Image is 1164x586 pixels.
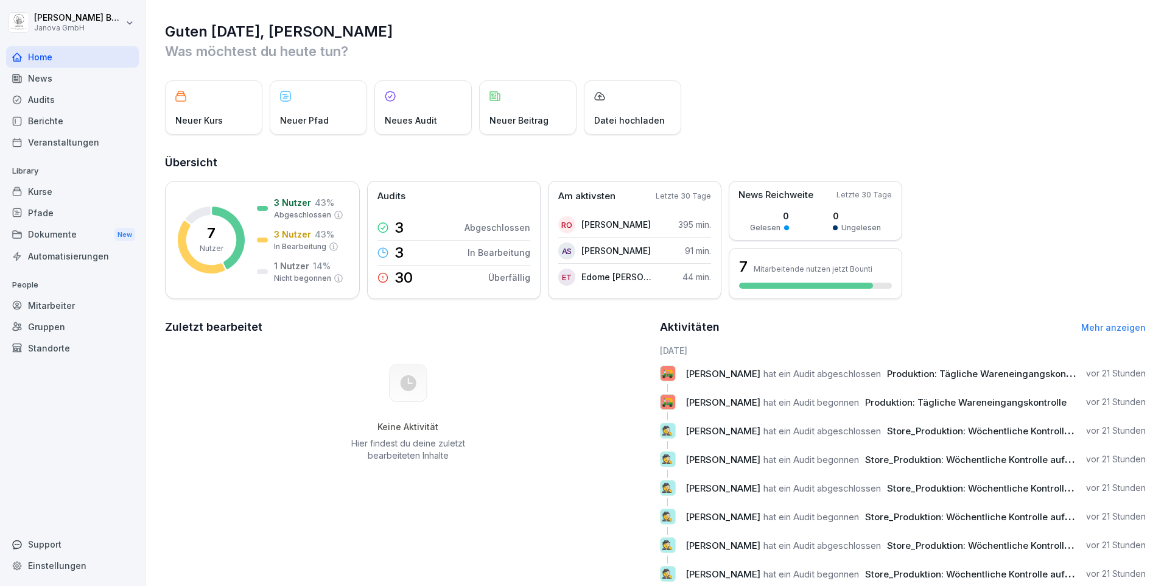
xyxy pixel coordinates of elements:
[6,275,139,295] p: People
[6,46,139,68] div: Home
[6,534,139,555] div: Support
[6,132,139,153] div: Veranstaltungen
[660,344,1146,357] h6: [DATE]
[833,210,881,222] p: 0
[685,482,760,494] span: [PERSON_NAME]
[6,555,139,576] a: Einstellungen
[581,244,651,257] p: [PERSON_NAME]
[685,425,760,437] span: [PERSON_NAME]
[594,114,665,127] p: Datei hochladen
[887,368,1089,379] span: Produktion: Tägliche Wareneingangskontrolle
[1086,539,1146,551] p: vor 21 Stunden
[865,511,1118,523] span: Store_Produktion: Wöchentliche Kontrolle auf Schädlinge
[6,181,139,202] a: Kurse
[750,210,789,222] p: 0
[34,13,123,23] p: [PERSON_NAME] Baradei
[394,245,404,260] p: 3
[750,222,780,233] p: Gelesen
[165,41,1146,61] p: Was möchtest du heute tun?
[1086,453,1146,465] p: vor 21 Stunden
[274,210,331,221] p: Abgeschlossen
[754,264,872,274] p: Mitarbeitende nutzen jetzt Bounti
[662,537,673,554] p: 🕵️
[1086,367,1146,379] p: vor 21 Stunden
[377,189,405,203] p: Audits
[6,202,139,224] div: Pfade
[394,221,404,235] p: 3
[662,394,673,411] p: 🛺
[313,259,331,272] p: 14 %
[763,540,881,551] span: hat ein Audit abgeschlossen
[280,114,329,127] p: Neuer Pfad
[656,191,711,202] p: Letzte 30 Tage
[685,368,760,379] span: [PERSON_NAME]
[660,319,720,336] h2: Aktivitäten
[274,196,311,209] p: 3 Nutzer
[489,114,549,127] p: Neuer Beitrag
[346,437,469,462] p: Hier findest du deine zuletzt bearbeiteten Inhalte
[1086,568,1146,580] p: vor 21 Stunden
[682,270,711,283] p: 44 min.
[114,228,135,242] div: New
[6,337,139,359] a: Standorte
[581,270,651,283] p: Edome [PERSON_NAME]
[6,224,139,246] a: DokumenteNew
[865,568,1118,580] span: Store_Produktion: Wöchentliche Kontrolle auf Schädlinge
[678,218,711,231] p: 395 min.
[6,245,139,267] a: Automatisierungen
[739,256,748,277] h3: 7
[488,271,530,284] p: Überfällig
[6,316,139,337] div: Gruppen
[6,161,139,181] p: Library
[763,511,859,523] span: hat ein Audit begonnen
[6,89,139,110] div: Audits
[468,246,530,259] p: In Bearbeitung
[6,110,139,132] a: Berichte
[200,243,223,254] p: Nutzer
[385,114,437,127] p: Neues Audit
[346,422,469,432] h5: Keine Aktivität
[165,154,1146,171] h2: Übersicht
[841,222,881,233] p: Ungelesen
[6,68,139,89] a: News
[685,511,760,523] span: [PERSON_NAME]
[274,228,311,241] p: 3 Nutzer
[763,454,859,465] span: hat ein Audit begonnen
[685,397,760,408] span: [PERSON_NAME]
[465,221,530,234] p: Abgeschlossen
[1086,396,1146,408] p: vor 21 Stunden
[34,24,123,32] p: Janova GmbH
[662,479,673,496] p: 🕵️
[1081,322,1146,333] a: Mehr anzeigen
[763,397,859,408] span: hat ein Audit begonnen
[165,319,651,336] h2: Zuletzt bearbeitet
[581,218,651,231] p: [PERSON_NAME]
[887,482,1140,494] span: Store_Produktion: Wöchentliche Kontrolle auf Schädlinge
[558,242,575,259] div: AS
[6,295,139,316] div: Mitarbeiter
[685,244,711,257] p: 91 min.
[662,565,673,582] p: 🕵️
[887,425,1140,437] span: Store_Produktion: Wöchentliche Kontrolle auf Schädlinge
[558,269,575,286] div: ET
[274,273,331,284] p: Nicht begonnen
[6,224,139,246] div: Dokumente
[165,22,1146,41] h1: Guten [DATE], [PERSON_NAME]
[662,422,673,439] p: 🕵️
[763,568,859,580] span: hat ein Audit begonnen
[865,397,1067,408] span: Produktion: Tägliche Wareneingangskontrolle
[558,189,615,203] p: Am aktivsten
[887,540,1140,551] span: Store_Produktion: Wöchentliche Kontrolle auf Schädlinge
[394,270,413,285] p: 30
[685,540,760,551] span: [PERSON_NAME]
[763,482,881,494] span: hat ein Audit abgeschlossen
[662,451,673,468] p: 🕵️
[315,228,334,241] p: 43 %
[662,365,673,382] p: 🛺
[274,259,309,272] p: 1 Nutzer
